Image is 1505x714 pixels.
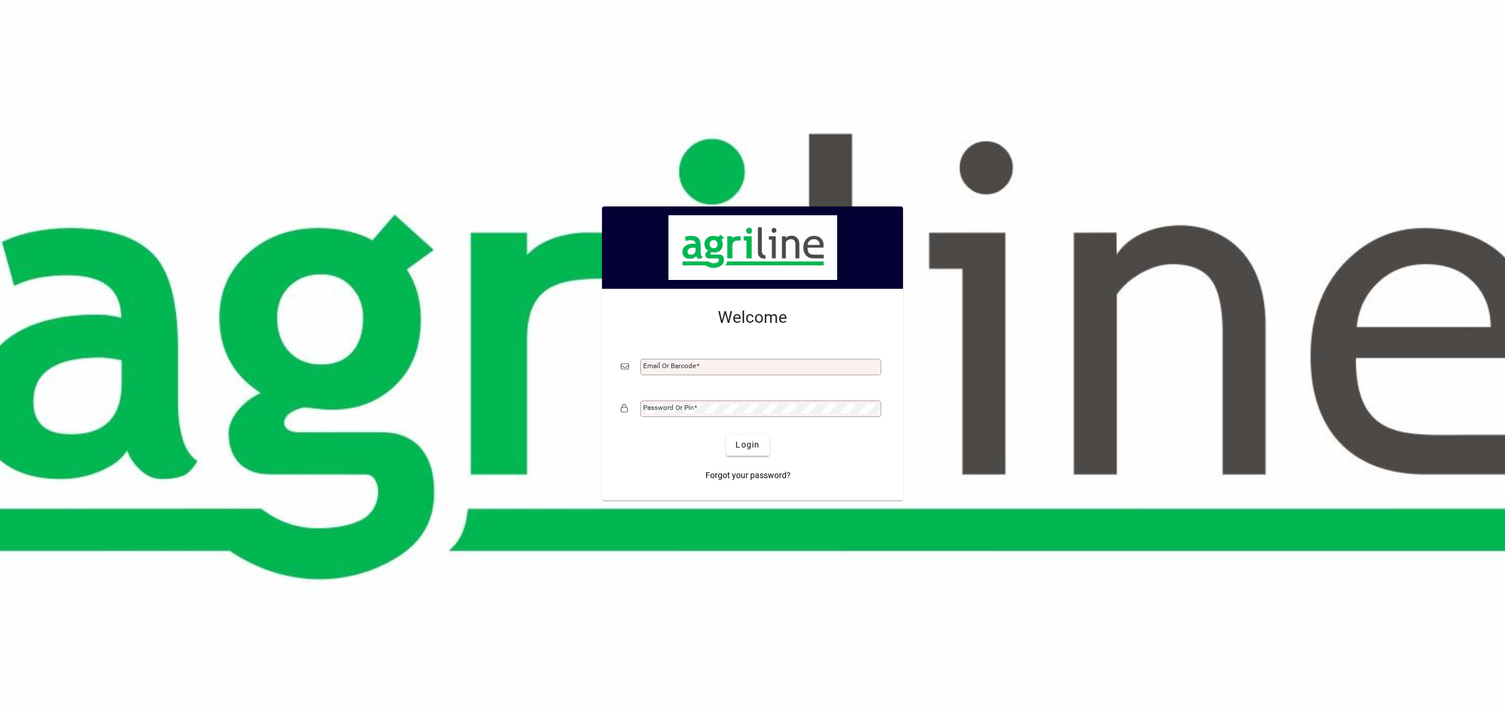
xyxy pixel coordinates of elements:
span: Forgot your password? [705,469,791,482]
mat-label: Email or Barcode [643,362,696,370]
button: Login [726,435,769,456]
a: Forgot your password? [701,465,795,486]
h2: Welcome [621,308,884,328]
mat-label: Password or Pin [643,403,694,412]
span: Login [735,439,760,451]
